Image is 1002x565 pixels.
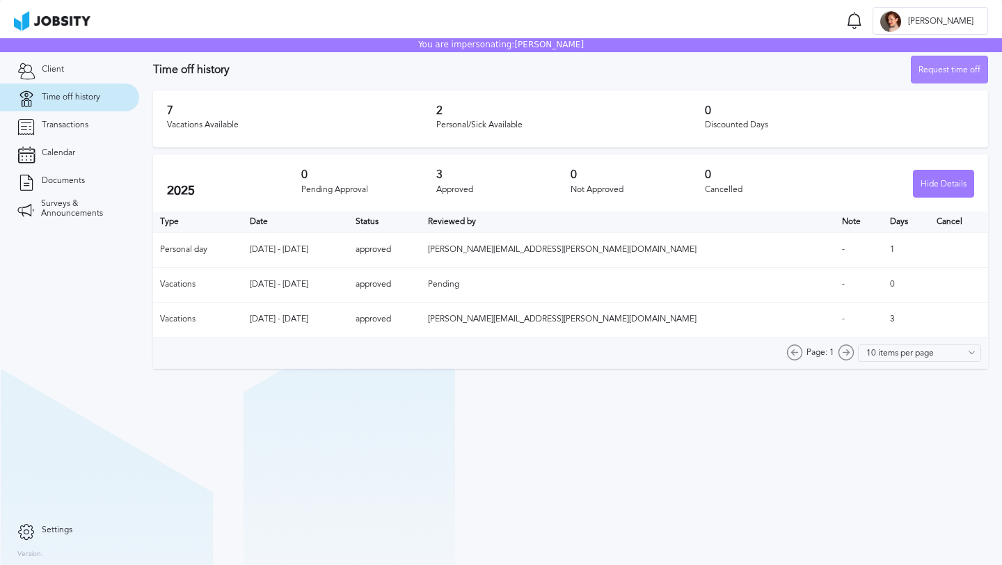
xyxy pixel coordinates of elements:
td: 1 [883,232,930,267]
th: Toggle SortBy [835,212,883,232]
span: Calendar [42,148,75,158]
span: Surveys & Announcements [41,199,122,218]
td: [DATE] - [DATE] [243,267,349,302]
span: Page: 1 [806,348,834,358]
th: Toggle SortBy [421,212,835,232]
div: Vacations Available [167,120,436,130]
div: Cancelled [705,185,839,195]
h3: 0 [705,168,839,181]
button: Hide Details [913,170,974,198]
h3: 0 [301,168,436,181]
span: Pending [428,279,459,289]
div: Approved [436,185,571,195]
td: Vacations [153,302,243,337]
span: [PERSON_NAME][EMAIL_ADDRESS][PERSON_NAME][DOMAIN_NAME] [428,244,697,254]
div: Discounted Days [705,120,974,130]
td: 3 [883,302,930,337]
img: ab4bad089aa723f57921c736e9817d99.png [14,11,90,31]
h2: 2025 [167,184,301,198]
span: [PERSON_NAME] [901,17,980,26]
label: Version: [17,550,43,559]
span: Time off history [42,93,100,102]
td: approved [349,302,421,337]
th: Days [883,212,930,232]
div: Not Approved [571,185,705,195]
td: Vacations [153,267,243,302]
th: Cancel [930,212,988,232]
th: Type [153,212,243,232]
div: Request time off [912,56,987,84]
h3: 7 [167,104,436,117]
td: [DATE] - [DATE] [243,232,349,267]
h3: Time off history [153,63,911,76]
span: Transactions [42,120,88,130]
th: Toggle SortBy [243,212,349,232]
span: Settings [42,525,72,535]
div: Hide Details [914,170,973,198]
span: [PERSON_NAME][EMAIL_ADDRESS][PERSON_NAME][DOMAIN_NAME] [428,314,697,324]
th: Toggle SortBy [349,212,421,232]
span: - [842,244,845,254]
div: L [880,11,901,32]
td: approved [349,232,421,267]
td: [DATE] - [DATE] [243,302,349,337]
h3: 0 [705,104,974,117]
span: Client [42,65,64,74]
div: Pending Approval [301,185,436,195]
span: - [842,279,845,289]
div: Personal/Sick Available [436,120,706,130]
td: 0 [883,267,930,302]
span: Documents [42,176,85,186]
h3: 3 [436,168,571,181]
button: L[PERSON_NAME] [873,7,988,35]
td: Personal day [153,232,243,267]
span: - [842,314,845,324]
h3: 2 [436,104,706,117]
td: approved [349,267,421,302]
h3: 0 [571,168,705,181]
button: Request time off [911,56,988,83]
